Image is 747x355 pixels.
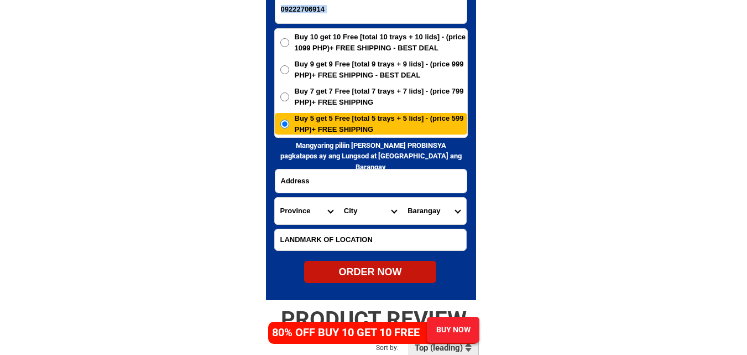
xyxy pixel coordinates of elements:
[376,343,426,353] h2: Sort by:
[304,265,436,280] div: ORDER NOW
[295,59,467,80] span: Buy 9 get 9 Free [total 9 trays + 9 lids] - (price 999 PHP)+ FREE SHIPPING - BEST DEAL
[280,65,289,74] input: Buy 9 get 9 Free [total 9 trays + 9 lids] - (price 999 PHP)+ FREE SHIPPING - BEST DEAL
[275,229,466,250] input: Input LANDMARKOFLOCATION
[426,324,479,336] div: BUY NOW
[280,92,289,101] input: Buy 7 get 7 Free [total 7 trays + 7 lids] - (price 799 PHP)+ FREE SHIPPING
[275,169,467,193] input: Input address
[272,324,431,341] h4: 80% OFF BUY 10 GET 10 FREE
[295,86,467,107] span: Buy 7 get 7 Free [total 7 trays + 7 lids] - (price 799 PHP)+ FREE SHIPPING
[258,306,490,333] h2: PRODUCT REVIEW
[402,198,466,224] select: Select commune
[295,113,467,135] span: Buy 5 get 5 Free [total 5 trays + 5 lids] - (price 599 PHP)+ FREE SHIPPING
[415,343,466,353] h2: Top (leading)
[280,38,289,47] input: Buy 10 get 10 Free [total 10 trays + 10 lids] - (price 1099 PHP)+ FREE SHIPPING - BEST DEAL
[338,198,402,224] select: Select district
[295,32,467,53] span: Buy 10 get 10 Free [total 10 trays + 10 lids] - (price 1099 PHP)+ FREE SHIPPING - BEST DEAL
[275,198,338,224] select: Select province
[280,120,289,128] input: Buy 5 get 5 Free [total 5 trays + 5 lids] - (price 599 PHP)+ FREE SHIPPING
